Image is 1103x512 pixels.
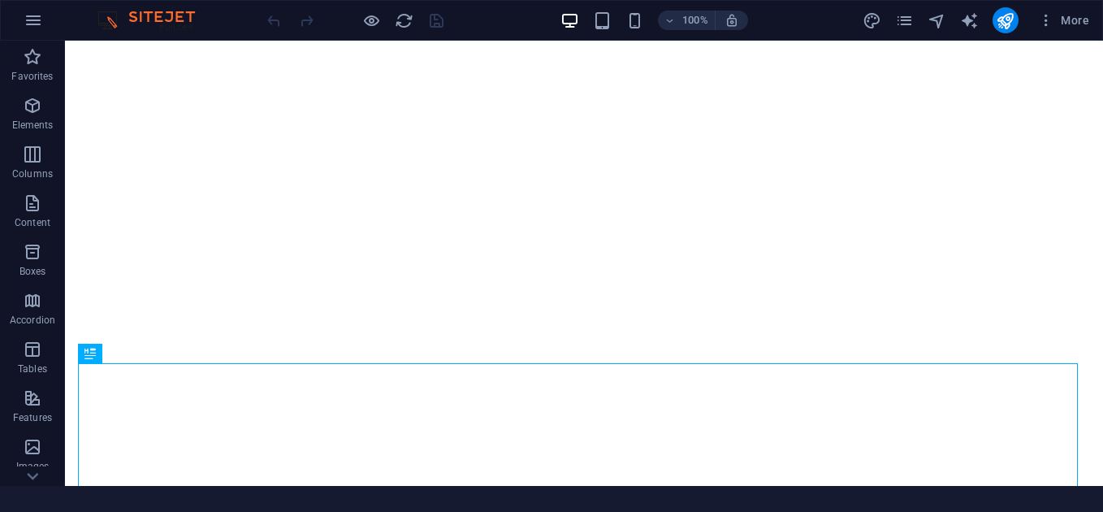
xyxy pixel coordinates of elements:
i: Reload page [395,11,413,30]
button: 100% [658,11,716,30]
i: Pages (Ctrl+Alt+S) [895,11,914,30]
p: Columns [12,167,53,180]
i: On resize automatically adjust zoom level to fit chosen device. [725,13,739,28]
i: Navigator [928,11,946,30]
p: Features [13,411,52,424]
p: Boxes [19,265,46,278]
button: navigator [928,11,947,30]
button: pages [895,11,915,30]
p: Tables [18,362,47,375]
span: More [1038,12,1089,28]
button: publish [993,7,1019,33]
button: design [863,11,882,30]
p: Favorites [11,70,53,83]
p: Accordion [10,314,55,327]
i: Publish [996,11,1014,30]
i: AI Writer [960,11,979,30]
p: Elements [12,119,54,132]
button: Click here to leave preview mode and continue editing [361,11,381,30]
i: Design (Ctrl+Alt+Y) [863,11,881,30]
button: More [1032,7,1096,33]
h6: 100% [682,11,708,30]
p: Content [15,216,50,229]
button: text_generator [960,11,980,30]
button: reload [394,11,413,30]
p: Images [16,460,50,473]
img: Editor Logo [93,11,215,30]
